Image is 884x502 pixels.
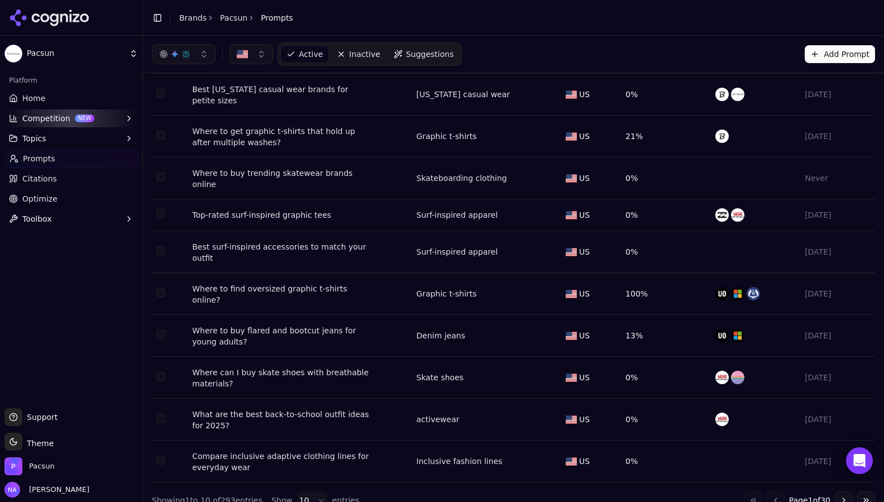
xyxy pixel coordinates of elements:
[4,482,89,498] button: Open user button
[388,45,460,63] a: Suggestions
[579,414,590,425] span: US
[417,246,498,257] a: Surf-inspired apparel
[625,209,706,221] div: 0%
[349,49,380,60] span: Inactive
[280,45,329,63] a: Active
[579,456,590,467] span: US
[566,332,577,340] img: US flag
[22,193,58,204] span: Optimize
[4,109,138,127] button: CompetitionNEW
[625,456,706,467] div: 0%
[566,374,577,382] img: US flag
[731,88,744,101] img: cotton on
[805,246,871,257] div: [DATE]
[805,330,871,341] div: [DATE]
[566,415,577,424] img: US flag
[192,409,371,431] a: What are the best back-to-school outfit ideas for 2025?
[27,49,125,59] span: Pacsun
[417,89,510,100] a: [US_STATE] casual wear
[805,414,871,425] div: [DATE]
[417,131,477,142] a: Graphic t-shirts
[417,414,460,425] a: activewear
[22,439,54,448] span: Theme
[4,482,20,498] img: Nico Arce
[417,173,507,184] a: Skateboarding clothing
[625,89,706,100] div: 0%
[156,209,165,218] button: Select row 4
[625,246,706,257] div: 0%
[192,126,371,148] a: Where to get graphic t-shirts that hold up after multiple washes?
[156,414,165,423] button: Select row 9
[566,90,577,99] img: US flag
[192,209,331,221] a: Top-rated surf-inspired graphic tees
[25,485,89,495] span: [PERSON_NAME]
[22,213,52,224] span: Toolbox
[4,457,22,475] img: Pacsun
[29,461,55,471] span: Pacsun
[75,114,95,122] span: NEW
[299,49,323,60] span: Active
[417,288,477,299] a: Graphic t-shirts
[417,456,503,467] div: Inclusive fashion lines
[566,290,577,298] img: US flag
[715,88,729,101] img: uniqlo
[715,413,729,426] img: vans
[192,241,371,264] a: Best surf-inspired accessories to match your outfit
[715,130,729,143] img: uniqlo
[625,173,706,184] div: 0%
[331,45,386,63] a: Inactive
[179,13,207,22] a: Brands
[4,130,138,147] button: Topics
[566,174,577,183] img: US flag
[4,71,138,89] div: Platform
[192,283,371,305] div: Where to find oversized graphic t-shirts online?
[237,49,248,60] img: US
[715,371,729,384] img: vans
[805,89,871,100] div: [DATE]
[566,132,577,141] img: US flag
[4,190,138,208] a: Optimize
[156,330,165,339] button: Select row 7
[22,113,70,124] span: Competition
[192,451,371,473] a: Compare inclusive adaptive clothing lines for everyday wear
[192,325,371,347] div: Where to buy flared and bootcut jeans for young adults?
[566,248,577,256] img: US flag
[156,131,165,140] button: Select row 2
[805,45,875,63] button: Add Prompt
[715,208,729,222] img: billabong
[566,211,577,219] img: US flag
[805,173,871,184] div: Never
[4,150,138,168] a: Prompts
[625,372,706,383] div: 0%
[625,414,706,425] div: 0%
[747,287,760,300] img: hollister
[566,457,577,466] img: US flag
[22,133,46,144] span: Topics
[731,371,744,384] img: zumiez
[22,173,57,184] span: Citations
[4,45,22,63] img: Pacsun
[4,170,138,188] a: Citations
[417,372,464,383] a: Skate shoes
[192,168,371,190] a: Where to buy trending skatewear brands online
[579,209,590,221] span: US
[417,209,498,221] a: Surf-inspired apparel
[192,367,371,389] a: Where can I buy skate shoes with breathable materials?
[156,372,165,381] button: Select row 8
[625,330,706,341] div: 13%
[805,372,871,383] div: [DATE]
[156,89,165,98] button: Select row 1
[22,93,45,104] span: Home
[4,457,55,475] button: Open organization switcher
[805,288,871,299] div: [DATE]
